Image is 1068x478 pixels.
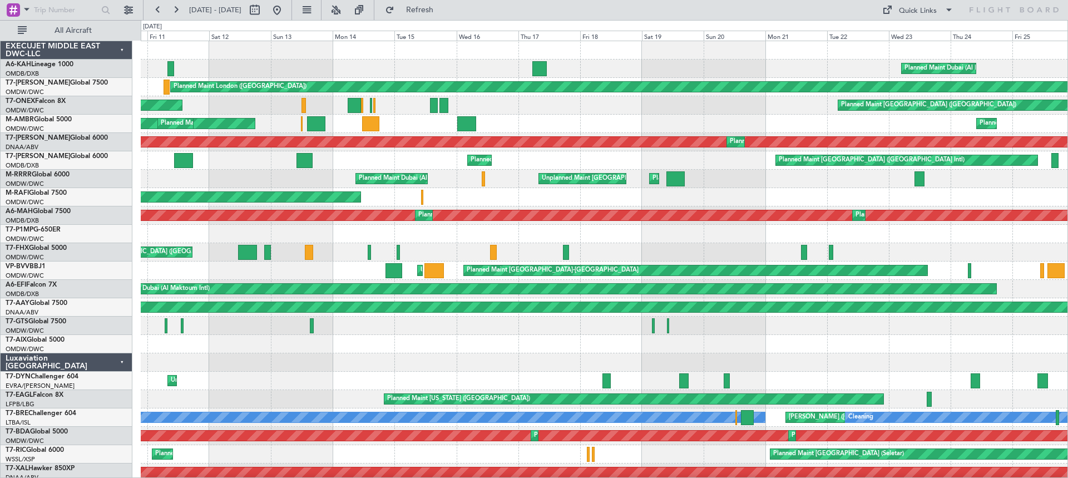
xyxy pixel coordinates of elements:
[6,282,57,288] a: A6-EFIFalcon 7X
[6,70,39,78] a: OMDB/DXB
[6,226,61,233] a: T7-P1MPG-650ER
[841,97,1016,114] div: Planned Maint [GEOGRAPHIC_DATA] ([GEOGRAPHIC_DATA])
[6,98,66,105] a: T7-ONEXFalcon 8X
[418,207,604,224] div: Planned Maint [GEOGRAPHIC_DATA] ([GEOGRAPHIC_DATA] Intl)
[6,308,38,317] a: DNAA/ABV
[333,31,394,41] div: Mon 14
[827,31,889,41] div: Tue 22
[6,290,39,298] a: OMDB/DXB
[6,392,33,398] span: T7-EAGL
[6,245,67,252] a: T7-FHXGlobal 5000
[174,78,306,95] div: Planned Maint London ([GEOGRAPHIC_DATA])
[6,61,73,68] a: A6-KAHLineage 1000
[6,116,34,123] span: M-AMBR
[6,392,63,398] a: T7-EAGLFalcon 8X
[704,31,765,41] div: Sun 20
[6,171,32,178] span: M-RRRR
[642,31,704,41] div: Sat 19
[6,318,28,325] span: T7-GTS
[387,391,530,407] div: Planned Maint [US_STATE] ([GEOGRAPHIC_DATA])
[147,31,209,41] div: Fri 11
[6,410,28,417] span: T7-BRE
[457,31,518,41] div: Wed 16
[518,31,580,41] div: Thu 17
[652,170,762,187] div: Planned Maint Dubai (Al Maktoum Intl)
[848,409,873,426] div: Cleaning
[6,245,29,252] span: T7-FHX
[6,465,28,472] span: T7-XAL
[271,31,333,41] div: Sun 13
[6,61,31,68] span: A6-KAH
[397,6,443,14] span: Refresh
[359,170,468,187] div: Planned Maint Dubai (Al Maktoum Intl)
[6,272,44,280] a: OMDW/DWC
[6,190,67,196] a: M-RAFIGlobal 7500
[6,437,44,445] a: OMDW/DWC
[6,318,66,325] a: T7-GTSGlobal 7500
[6,400,34,408] a: LFPB/LBG
[6,125,44,133] a: OMDW/DWC
[6,135,70,141] span: T7-[PERSON_NAME]
[6,208,33,215] span: A6-MAH
[6,153,108,160] a: T7-[PERSON_NAME]Global 6000
[6,263,46,270] a: VP-BVVBBJ1
[779,152,965,169] div: Planned Maint [GEOGRAPHIC_DATA] ([GEOGRAPHIC_DATA] Intl)
[171,372,313,389] div: Unplanned Maint [GEOGRAPHIC_DATA] (Riga Intl)
[6,337,65,343] a: T7-AIXGlobal 5000
[6,382,75,390] a: EVRA/[PERSON_NAME]
[765,31,827,41] div: Mon 21
[155,446,286,462] div: Planned Maint [GEOGRAPHIC_DATA] (Seletar)
[773,446,904,462] div: Planned Maint [GEOGRAPHIC_DATA] (Seletar)
[904,60,1014,77] div: Planned Maint Dubai (Al Maktoum Intl)
[6,345,44,353] a: OMDW/DWC
[6,98,35,105] span: T7-ONEX
[6,337,27,343] span: T7-AIX
[12,22,121,40] button: All Aircraft
[6,106,44,115] a: OMDW/DWC
[6,198,44,206] a: OMDW/DWC
[61,244,236,260] div: Planned Maint [GEOGRAPHIC_DATA] ([GEOGRAPHIC_DATA])
[856,207,1041,224] div: Planned Maint [GEOGRAPHIC_DATA] ([GEOGRAPHIC_DATA] Intl)
[542,170,706,187] div: Unplanned Maint [GEOGRAPHIC_DATA] (Al Maktoum Intl)
[951,31,1012,41] div: Thu 24
[421,262,585,279] div: Unplanned Maint [GEOGRAPHIC_DATA] (Al Maktoum Intl)
[6,80,70,86] span: T7-[PERSON_NAME]
[889,31,951,41] div: Wed 23
[6,161,39,170] a: OMDB/DXB
[792,427,901,444] div: Planned Maint Dubai (Al Maktoum Intl)
[730,134,839,150] div: Planned Maint Dubai (Al Maktoum Intl)
[6,455,35,464] a: WSSL/XSP
[6,190,29,196] span: M-RAFI
[6,253,44,262] a: OMDW/DWC
[380,1,447,19] button: Refresh
[6,263,29,270] span: VP-BVV
[6,428,68,435] a: T7-BDAGlobal 5000
[6,447,26,454] span: T7-RIC
[877,1,959,19] button: Quick Links
[6,235,44,243] a: OMDW/DWC
[6,373,78,380] a: T7-DYNChallenger 604
[6,428,30,435] span: T7-BDA
[6,226,33,233] span: T7-P1MP
[6,418,31,427] a: LTBA/ISL
[6,116,72,123] a: M-AMBRGlobal 5000
[899,6,937,17] div: Quick Links
[6,80,108,86] a: T7-[PERSON_NAME]Global 7500
[6,300,67,307] a: T7-AAYGlobal 7500
[6,180,44,188] a: OMDW/DWC
[471,152,656,169] div: Planned Maint [GEOGRAPHIC_DATA] ([GEOGRAPHIC_DATA] Intl)
[34,2,98,18] input: Trip Number
[394,31,456,41] div: Tue 15
[161,115,270,132] div: Planned Maint Dubai (Al Maktoum Intl)
[580,31,642,41] div: Fri 18
[6,300,29,307] span: T7-AAY
[6,88,44,96] a: OMDW/DWC
[534,427,644,444] div: Planned Maint Dubai (Al Maktoum Intl)
[6,373,31,380] span: T7-DYN
[209,31,271,41] div: Sat 12
[6,327,44,335] a: OMDW/DWC
[6,135,108,141] a: T7-[PERSON_NAME]Global 6000
[467,262,639,279] div: Planned Maint [GEOGRAPHIC_DATA]-[GEOGRAPHIC_DATA]
[6,171,70,178] a: M-RRRRGlobal 6000
[6,465,75,472] a: T7-XALHawker 850XP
